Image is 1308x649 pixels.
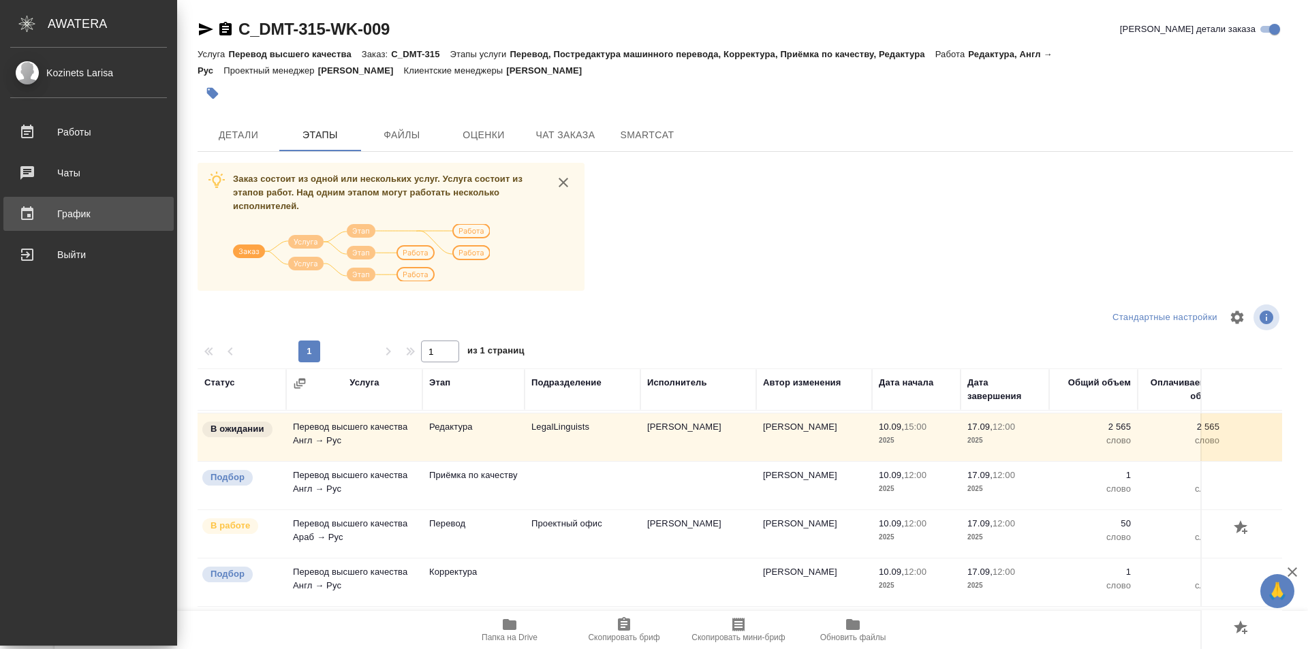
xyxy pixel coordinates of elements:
[429,565,518,579] p: Корректура
[756,413,872,461] td: [PERSON_NAME]
[967,434,1042,447] p: 2025
[640,413,756,461] td: [PERSON_NAME]
[935,49,969,59] p: Работа
[879,470,904,480] p: 10.09,
[506,65,592,76] p: [PERSON_NAME]
[1230,617,1253,640] button: Добавить оценку
[993,518,1015,528] p: 12:00
[429,469,518,482] p: Приёмка по качеству
[647,376,707,390] div: Исполнитель
[211,567,245,581] p: Подбор
[286,510,422,558] td: Перевод высшего качества Араб → Рус
[211,471,245,484] p: Подбор
[756,462,872,509] td: [PERSON_NAME]
[286,462,422,509] td: Перевод высшего качества Англ → Рус
[238,20,390,38] a: C_DMT-315-WK-009
[1144,420,1219,434] p: 2 565
[993,422,1015,432] p: 12:00
[429,420,518,434] p: Редактура
[796,611,910,649] button: Обновить файлы
[10,65,167,80] div: Kozinets Larisa
[1056,420,1131,434] p: 2 565
[198,49,228,59] p: Услуга
[1056,482,1131,496] p: слово
[318,65,404,76] p: [PERSON_NAME]
[967,579,1042,592] p: 2025
[879,579,954,592] p: 2025
[1056,469,1131,482] p: 1
[287,127,353,144] span: Этапы
[10,122,167,142] div: Работы
[429,517,518,531] p: Перевод
[204,376,235,390] div: Статус
[1144,434,1219,447] p: слово
[211,422,264,436] p: В ожидании
[879,422,904,432] p: 10.09,
[228,49,361,59] p: Перевод высшего качества
[3,238,174,272] a: Выйти
[211,519,250,533] p: В работе
[691,633,785,642] span: Скопировать мини-бриф
[3,115,174,149] a: Работы
[452,611,567,649] button: Папка на Drive
[967,470,993,480] p: 17.09,
[482,633,538,642] span: Папка на Drive
[362,49,391,59] p: Заказ:
[404,65,507,76] p: Клиентские менеджеры
[879,531,954,544] p: 2025
[1056,531,1131,544] p: слово
[48,10,177,37] div: AWATERA
[1266,577,1289,605] span: 🙏
[614,127,680,144] span: SmartCat
[879,482,954,496] p: 2025
[553,172,574,193] button: close
[217,21,234,37] button: Скопировать ссылку
[1056,434,1131,447] p: слово
[1144,565,1219,579] p: 1
[1120,22,1256,36] span: [PERSON_NAME] детали заказа
[525,510,640,558] td: Проектный офис
[1260,574,1294,608] button: 🙏
[3,197,174,231] a: График
[904,470,926,480] p: 12:00
[1144,579,1219,592] p: слово
[533,127,598,144] span: Чат заказа
[1144,482,1219,496] p: слово
[1221,301,1253,334] span: Настроить таблицу
[1144,517,1219,531] p: 50
[967,531,1042,544] p: 2025
[198,78,228,108] button: Добавить тэг
[1056,517,1131,531] p: 50
[233,174,523,211] span: Заказ состоит из одной или нескольких услуг. Услуга состоит из этапов работ. Над одним этапом мог...
[904,518,926,528] p: 12:00
[993,470,1015,480] p: 12:00
[429,376,450,390] div: Этап
[286,558,422,606] td: Перевод высшего качества Англ → Рус
[198,21,214,37] button: Скопировать ссылку для ЯМессенджера
[993,567,1015,577] p: 12:00
[879,518,904,528] p: 10.09,
[10,204,167,224] div: График
[1230,517,1253,540] button: Добавить оценку
[451,127,516,144] span: Оценки
[286,413,422,461] td: Перевод высшего качества Англ → Рус
[450,49,510,59] p: Этапы услуги
[206,127,271,144] span: Детали
[967,567,993,577] p: 17.09,
[879,567,904,577] p: 10.09,
[681,611,796,649] button: Скопировать мини-бриф
[756,558,872,606] td: [PERSON_NAME]
[567,611,681,649] button: Скопировать бриф
[904,567,926,577] p: 12:00
[1144,376,1219,403] div: Оплачиваемый объем
[510,49,935,59] p: Перевод, Постредактура машинного перевода, Корректура, Приёмка по качеству, Редактура
[1144,469,1219,482] p: 1
[967,422,993,432] p: 17.09,
[879,434,954,447] p: 2025
[1253,304,1282,330] span: Посмотреть информацию
[1056,579,1131,592] p: слово
[3,156,174,190] a: Чаты
[879,376,933,390] div: Дата начала
[1068,376,1131,390] div: Общий объем
[223,65,317,76] p: Проектный менеджер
